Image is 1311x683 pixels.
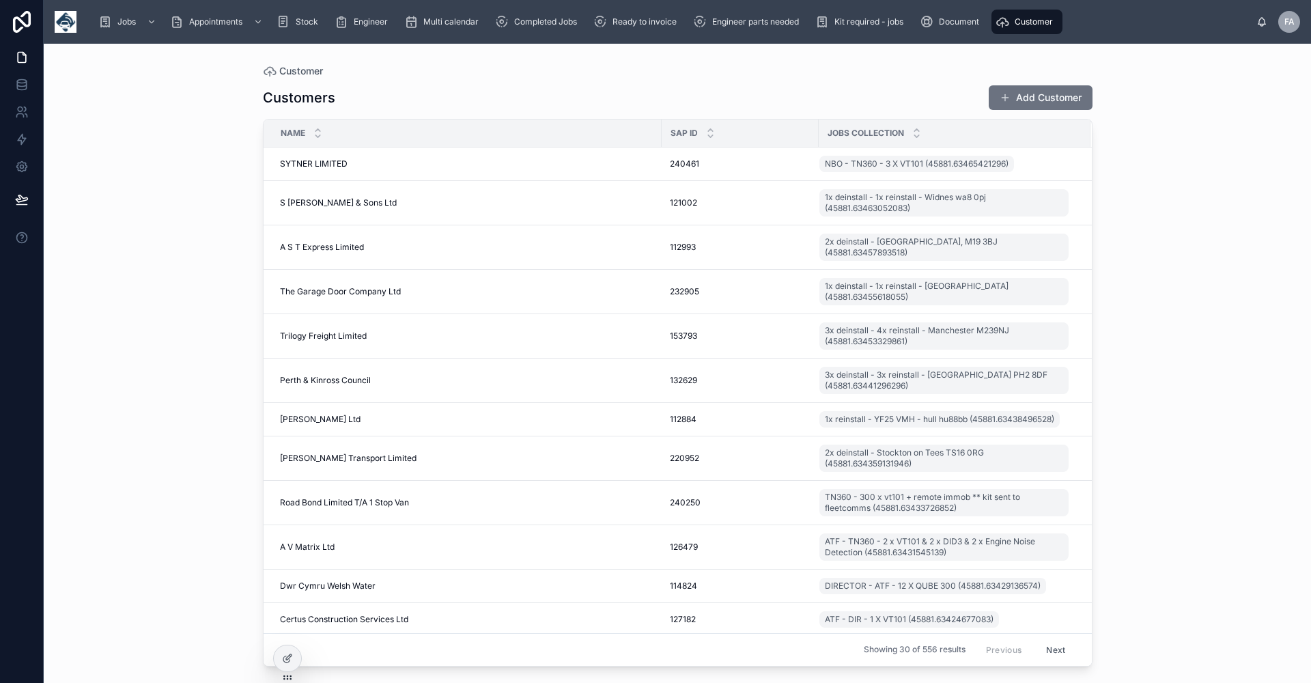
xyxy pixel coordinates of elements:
span: 1x deinstall - 1x reinstall - [GEOGRAPHIC_DATA] (45881.63455618055) [825,281,1063,303]
a: Document [916,10,989,34]
a: Perth & Kinross Council [280,375,653,386]
span: 112993 [670,242,696,253]
a: 1x reinstall - YF25 VMH - hull hu88bb (45881.63438496528) [819,408,1074,430]
a: Trilogy Freight Limited [280,331,653,341]
a: ATF - TN360 - 2 x VT101 & 2 x DID3 & 2 x Engine Noise Detection (45881.63431545139) [819,533,1069,561]
a: Stock [272,10,328,34]
span: 126479 [670,542,698,553]
span: 2x deinstall - Stockton on Tees TS16 0RG (45881.634359131946) [825,447,1063,469]
span: Ready to invoice [612,16,677,27]
a: The Garage Door Company Ltd [280,286,653,297]
div: scrollable content [87,7,1256,37]
a: Kit required - jobs [811,10,913,34]
a: 1x deinstall - 1x reinstall - Widnes wa8 0pj (45881.63463052083) [819,186,1074,219]
a: S [PERSON_NAME] & Sons Ltd [280,197,653,208]
span: ATF - TN360 - 2 x VT101 & 2 x DID3 & 2 x Engine Noise Detection (45881.63431545139) [825,536,1063,558]
span: Kit required - jobs [834,16,903,27]
a: Customer [263,64,323,78]
a: Dwr Cymru Welsh Water [280,581,653,591]
a: 2x deinstall - Stockton on Tees TS16 0RG (45881.634359131946) [819,445,1069,472]
span: Trilogy Freight Limited [280,331,367,341]
a: 1x deinstall - 1x reinstall - [GEOGRAPHIC_DATA] (45881.63455618055) [819,278,1069,305]
span: Document [939,16,979,27]
a: 127182 [670,614,810,625]
a: 126479 [670,542,810,553]
span: SYTNER LIMITED [280,158,348,169]
a: ATF - DIR - 1 X VT101 (45881.63424677083) [819,609,1074,630]
span: 153793 [670,331,697,341]
a: 1x deinstall - 1x reinstall - Widnes wa8 0pj (45881.63463052083) [819,189,1069,217]
a: Jobs [94,10,163,34]
span: FA [1284,16,1295,27]
a: 240461 [670,158,810,169]
span: Engineer parts needed [712,16,799,27]
a: 3x deinstall - 3x reinstall - [GEOGRAPHIC_DATA] PH2 8DF (45881.63441296296) [819,367,1069,394]
a: DIRECTOR - ATF - 12 X QUBE 300 (45881.63429136574) [819,578,1046,594]
a: ATF - TN360 - 2 x VT101 & 2 x DID3 & 2 x Engine Noise Detection (45881.63431545139) [819,531,1074,563]
a: 3x deinstall - 4x reinstall - Manchester M239NJ (45881.63453329861) [819,320,1074,352]
a: [PERSON_NAME] Ltd [280,414,653,425]
span: Name [281,128,305,139]
span: 1x reinstall - YF25 VMH - hull hu88bb (45881.63438496528) [825,414,1054,425]
span: 112884 [670,414,696,425]
a: Engineer parts needed [689,10,808,34]
a: Road Bond Limited T/A 1 Stop Van [280,497,653,508]
span: Jobs [117,16,136,27]
a: 1x reinstall - YF25 VMH - hull hu88bb (45881.63438496528) [819,411,1060,428]
span: ATF - DIR - 1 X VT101 (45881.63424677083) [825,614,993,625]
img: App logo [55,11,76,33]
span: 127182 [670,614,696,625]
a: ATF - DIR - 1 X VT101 (45881.63424677083) [819,611,999,628]
a: NBO - TN360 - 3 X VT101 (45881.63465421296) [819,153,1074,175]
button: Next [1037,639,1075,660]
span: A V Matrix Ltd [280,542,335,553]
a: 3x deinstall - 3x reinstall - [GEOGRAPHIC_DATA] PH2 8DF (45881.63441296296) [819,364,1074,397]
button: Add Customer [989,85,1092,110]
a: 132629 [670,375,810,386]
a: 114824 [670,581,810,591]
a: A V Matrix Ltd [280,542,653,553]
span: A S T Express Limited [280,242,364,253]
span: Stock [296,16,318,27]
span: 240250 [670,497,701,508]
a: NBO - TN360 - 3 X VT101 (45881.63465421296) [819,156,1014,172]
a: Multi calendar [400,10,488,34]
span: 3x deinstall - 4x reinstall - Manchester M239NJ (45881.63453329861) [825,325,1063,347]
span: Dwr Cymru Welsh Water [280,581,376,591]
span: 2x deinstall - [GEOGRAPHIC_DATA], M19 3BJ (45881.63457893518) [825,236,1063,258]
span: Jobs collection [828,128,904,139]
a: 1x deinstall - 1x reinstall - [GEOGRAPHIC_DATA] (45881.63455618055) [819,275,1074,308]
a: TN360 - 300 x vt101 + remote immob ** kit sent to fleetcomms (45881.63433726852) [819,489,1069,516]
a: TN360 - 300 x vt101 + remote immob ** kit sent to fleetcomms (45881.63433726852) [819,486,1074,519]
span: DIRECTOR - ATF - 12 X QUBE 300 (45881.63429136574) [825,581,1041,591]
span: Multi calendar [423,16,479,27]
a: Ready to invoice [589,10,686,34]
a: 153793 [670,331,810,341]
a: 112884 [670,414,810,425]
span: 121002 [670,197,697,208]
span: TN360 - 300 x vt101 + remote immob ** kit sent to fleetcomms (45881.63433726852) [825,492,1063,514]
a: Appointments [166,10,270,34]
span: 232905 [670,286,699,297]
a: A S T Express Limited [280,242,653,253]
a: 3x deinstall - 4x reinstall - Manchester M239NJ (45881.63453329861) [819,322,1069,350]
span: 132629 [670,375,697,386]
a: 2x deinstall - Stockton on Tees TS16 0RG (45881.634359131946) [819,442,1074,475]
span: Engineer [354,16,388,27]
a: 240250 [670,497,810,508]
a: Certus Construction Services Ltd [280,614,653,625]
span: 240461 [670,158,699,169]
span: Customer [1015,16,1053,27]
a: [PERSON_NAME] Transport Limited [280,453,653,464]
span: Customer [279,64,323,78]
h1: Customers [263,88,335,107]
span: NBO - TN360 - 3 X VT101 (45881.63465421296) [825,158,1009,169]
a: 121002 [670,197,810,208]
a: Completed Jobs [491,10,587,34]
a: 2x deinstall - [GEOGRAPHIC_DATA], M19 3BJ (45881.63457893518) [819,234,1069,261]
a: 232905 [670,286,810,297]
a: DIRECTOR - ATF - 12 X QUBE 300 (45881.63429136574) [819,575,1074,597]
span: Showing 30 of 556 results [864,645,965,656]
span: 114824 [670,581,697,591]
